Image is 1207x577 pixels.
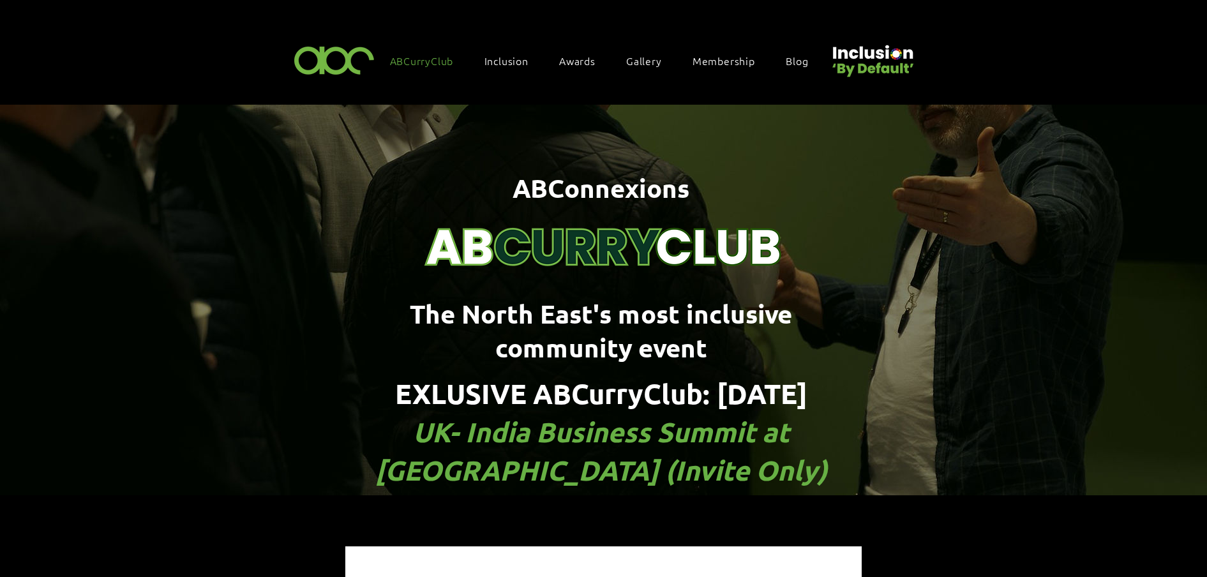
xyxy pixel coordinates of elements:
[693,54,755,68] span: Membership
[686,47,774,74] a: Membership
[786,54,808,68] span: Blog
[779,47,827,74] a: Blog
[395,376,710,411] span: EXLUSIVE ABCurryClub:
[410,297,792,364] span: The North East's most inclusive community event
[390,54,454,68] span: ABCurryClub
[553,47,615,74] div: Awards
[828,34,916,79] img: Untitled design (22).png
[375,414,827,488] span: UK- India Business Summit at [GEOGRAPHIC_DATA] (Invite Only)
[626,54,662,68] span: Gallery
[384,47,828,74] nav: Site
[620,47,681,74] a: Gallery
[484,54,529,68] span: Inclusion
[384,47,473,74] a: ABCurryClub
[321,375,881,490] h1: :
[717,376,807,411] span: [DATE]
[559,54,596,68] span: Awards
[290,41,379,79] img: ABC-Logo-Blank-Background-01-01-2.png
[478,47,548,74] div: Inclusion
[412,139,795,282] img: Curry Club Brand (4).png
